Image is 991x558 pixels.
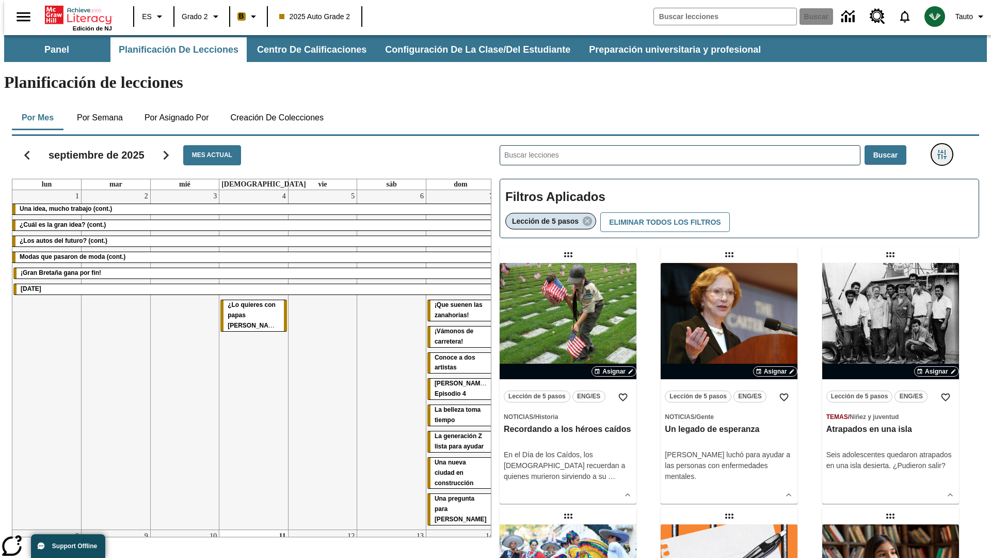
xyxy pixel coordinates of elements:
button: Preparación universitaria y profesional [581,37,769,62]
h3: Un legado de esperanza [665,424,793,435]
div: Lección arrastrable: La historia de los sordos [882,508,899,524]
button: Perfil/Configuración [951,7,991,26]
button: Support Offline [31,534,105,558]
span: Noticias [665,413,694,421]
a: 4 de septiembre de 2025 [280,190,288,203]
div: Conoce a dos artistas [427,353,494,374]
span: Niñez y juventud [850,413,899,421]
button: Por asignado por [136,105,217,130]
button: Asignar Elegir fechas [914,366,959,377]
span: La belleza toma tiempo [435,406,481,424]
span: Historia [535,413,558,421]
a: 6 de septiembre de 2025 [418,190,426,203]
a: 11 de septiembre de 2025 [277,530,288,542]
span: ES [142,11,152,22]
div: Lección arrastrable: Atrapados en una isla [882,246,899,263]
div: lesson details [500,263,636,504]
button: Regresar [14,142,40,168]
button: Ver más [781,487,796,503]
div: Lección arrastrable: La libertad de escribir [721,508,738,524]
button: ENG/ES [572,391,605,402]
a: 8 de septiembre de 2025 [73,530,81,542]
button: Escoja un nuevo avatar [918,3,951,30]
button: Por semana [69,105,131,130]
a: domingo [452,179,469,190]
td: 5 de septiembre de 2025 [288,190,357,530]
button: Configuración de la clase/del estudiante [377,37,579,62]
h1: Planificación de lecciones [4,73,987,92]
a: 14 de septiembre de 2025 [484,530,495,542]
button: Lenguaje: ES, Selecciona un idioma [137,7,170,26]
span: Noticias [504,413,533,421]
a: 1 de septiembre de 2025 [73,190,81,203]
span: 2025 Auto Grade 2 [279,11,350,22]
a: 10 de septiembre de 2025 [207,530,219,542]
div: Modas que pasaron de moda (cont.) [12,252,495,262]
div: lesson details [661,263,797,504]
span: ENG/ES [577,391,600,402]
div: Lección arrastrable: Un legado de esperanza [721,246,738,263]
button: Panel [5,37,108,62]
div: La generación Z lista para ayudar [427,431,494,452]
button: Por mes [12,105,63,130]
div: ¿Cuál es la gran idea? (cont.) [12,220,495,230]
div: [PERSON_NAME] luchó para ayudar a las personas con enfermedades mentales. [665,450,793,482]
h3: Recordando a los héroes caídos [504,424,632,435]
span: ¿Cuál es la gran idea? (cont.) [20,221,106,228]
span: Tema: Noticias/Historia [504,411,632,422]
a: 5 de septiembre de 2025 [349,190,357,203]
a: 9 de septiembre de 2025 [142,530,150,542]
div: Una pregunta para Joplin [427,494,494,525]
span: La generación Z lista para ayudar [435,432,484,450]
td: 2 de septiembre de 2025 [82,190,151,530]
span: ¿Lo quieres con papas fritas? [228,301,283,329]
div: Una nueva ciudad en construcción [427,458,494,489]
span: Lección de 5 pasos [508,391,566,402]
a: 7 de septiembre de 2025 [487,190,495,203]
span: Grado 2 [182,11,208,22]
span: Lección de 5 pasos [669,391,727,402]
h2: septiembre de 2025 [49,149,145,161]
div: Lección arrastrable: Recordando a los héroes caídos [560,246,577,263]
td: 7 de septiembre de 2025 [426,190,495,530]
button: Añadir a mis Favoritas [775,388,793,407]
div: lesson details [822,263,959,504]
button: Grado: Grado 2, Elige un grado [178,7,226,26]
h2: Filtros Aplicados [505,184,973,210]
a: 13 de septiembre de 2025 [414,530,426,542]
div: ¡Que suenen las zanahorias! [427,300,494,321]
button: Añadir a mis Favoritas [614,388,632,407]
div: Día del Trabajo [13,284,494,295]
div: Lección arrastrable: ¡Que viva el Cinco de Mayo! [560,508,577,524]
span: Lección de 5 pasos [831,391,888,402]
span: Tema: Noticias/Gente [665,411,793,422]
a: Notificaciones [891,3,918,30]
div: Subbarra de navegación [4,35,987,62]
a: Centro de recursos, Se abrirá en una pestaña nueva. [864,3,891,30]
div: ¡Vámonos de carretera! [427,327,494,347]
button: Lección de 5 pasos [826,391,893,402]
div: Filtros Aplicados [500,179,979,239]
button: Buscar [865,145,906,165]
a: jueves [219,179,308,190]
span: Una pregunta para Joplin [435,495,487,523]
button: Ver más [942,487,958,503]
span: Temas [826,413,848,421]
a: Portada [45,5,112,25]
a: viernes [316,179,329,190]
span: ¡Vámonos de carretera! [435,328,473,345]
a: Centro de información [835,3,864,31]
span: / [695,413,696,421]
div: Portada [45,4,112,32]
button: Eliminar todos los filtros [600,212,729,233]
span: Lección de 5 pasos [512,217,579,225]
input: Buscar campo [654,8,796,25]
span: Tauto [955,11,973,22]
span: Elena Menope: Episodio 4 [435,380,489,397]
button: Creación de colecciones [222,105,332,130]
span: Día del Trabajo [21,285,41,292]
a: 2 de septiembre de 2025 [142,190,150,203]
button: Lección de 5 pasos [504,391,570,402]
td: 6 de septiembre de 2025 [357,190,426,530]
a: 12 de septiembre de 2025 [345,530,357,542]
